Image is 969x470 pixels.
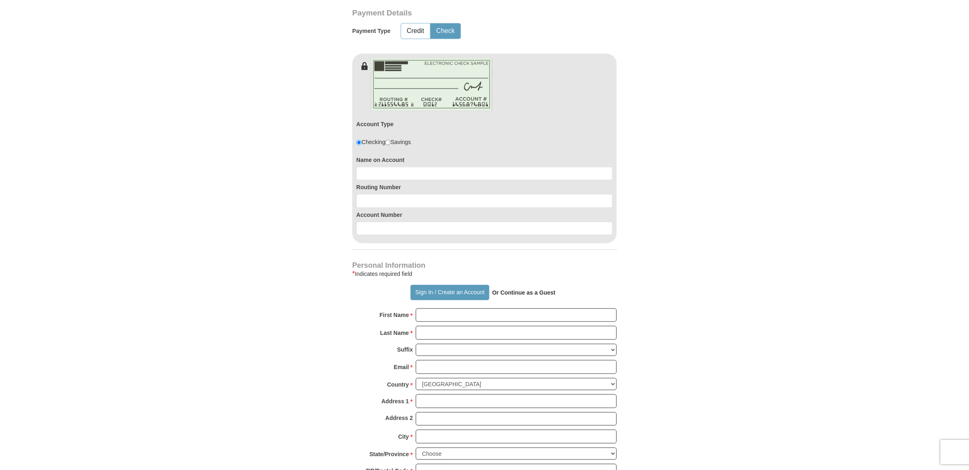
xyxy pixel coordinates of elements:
h3: Payment Details [352,9,560,18]
button: Credit [401,24,430,39]
strong: City [398,431,409,442]
button: Sign In / Create an Account [410,285,489,300]
strong: Last Name [380,327,409,339]
label: Name on Account [356,156,613,164]
strong: State/Province [369,448,409,460]
strong: Address 2 [385,412,413,424]
strong: Country [387,379,409,390]
img: check-en.png [371,58,493,111]
label: Account Type [356,120,394,128]
h4: Personal Information [352,262,617,269]
strong: Suffix [397,344,413,355]
label: Account Number [356,211,613,219]
button: Check [431,24,460,39]
strong: Address 1 [382,396,409,407]
strong: Email [394,361,409,373]
div: Indicates required field [352,269,617,279]
label: Routing Number [356,183,613,191]
strong: Or Continue as a Guest [492,289,556,296]
div: Checking Savings [356,138,411,146]
h5: Payment Type [352,28,391,35]
strong: First Name [380,309,409,321]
